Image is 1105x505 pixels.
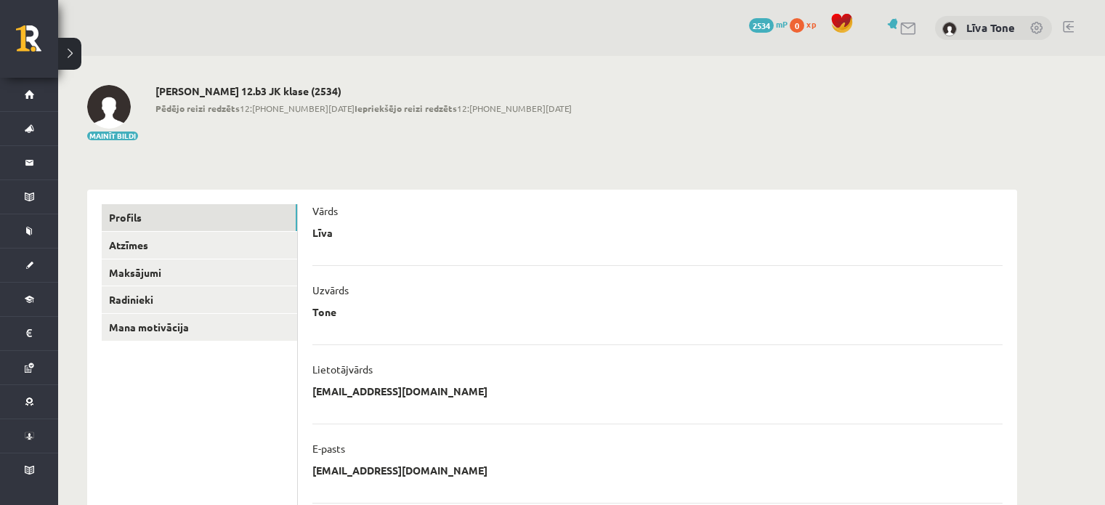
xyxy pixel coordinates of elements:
[312,305,336,318] p: Tone
[312,226,333,239] p: Līva
[155,102,572,115] span: 12:[PHONE_NUMBER][DATE] 12:[PHONE_NUMBER][DATE]
[790,18,804,33] span: 0
[942,22,957,36] img: Līva Tone
[87,85,131,129] img: Līva Tone
[355,102,457,114] b: Iepriekšējo reizi redzēts
[790,18,823,30] a: 0 xp
[749,18,774,33] span: 2534
[312,204,338,217] p: Vārds
[806,18,816,30] span: xp
[102,314,297,341] a: Mana motivācija
[155,102,240,114] b: Pēdējo reizi redzēts
[102,204,297,231] a: Profils
[155,85,572,97] h2: [PERSON_NAME] 12.b3 JK klase (2534)
[776,18,788,30] span: mP
[312,442,345,455] p: E-pasts
[102,259,297,286] a: Maksājumi
[102,286,297,313] a: Radinieki
[312,384,487,397] p: [EMAIL_ADDRESS][DOMAIN_NAME]
[312,283,349,296] p: Uzvārds
[87,132,138,140] button: Mainīt bildi
[16,25,58,62] a: Rīgas 1. Tālmācības vidusskola
[966,20,1015,35] a: Līva Tone
[312,464,487,477] p: [EMAIL_ADDRESS][DOMAIN_NAME]
[102,232,297,259] a: Atzīmes
[312,363,373,376] p: Lietotājvārds
[749,18,788,30] a: 2534 mP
